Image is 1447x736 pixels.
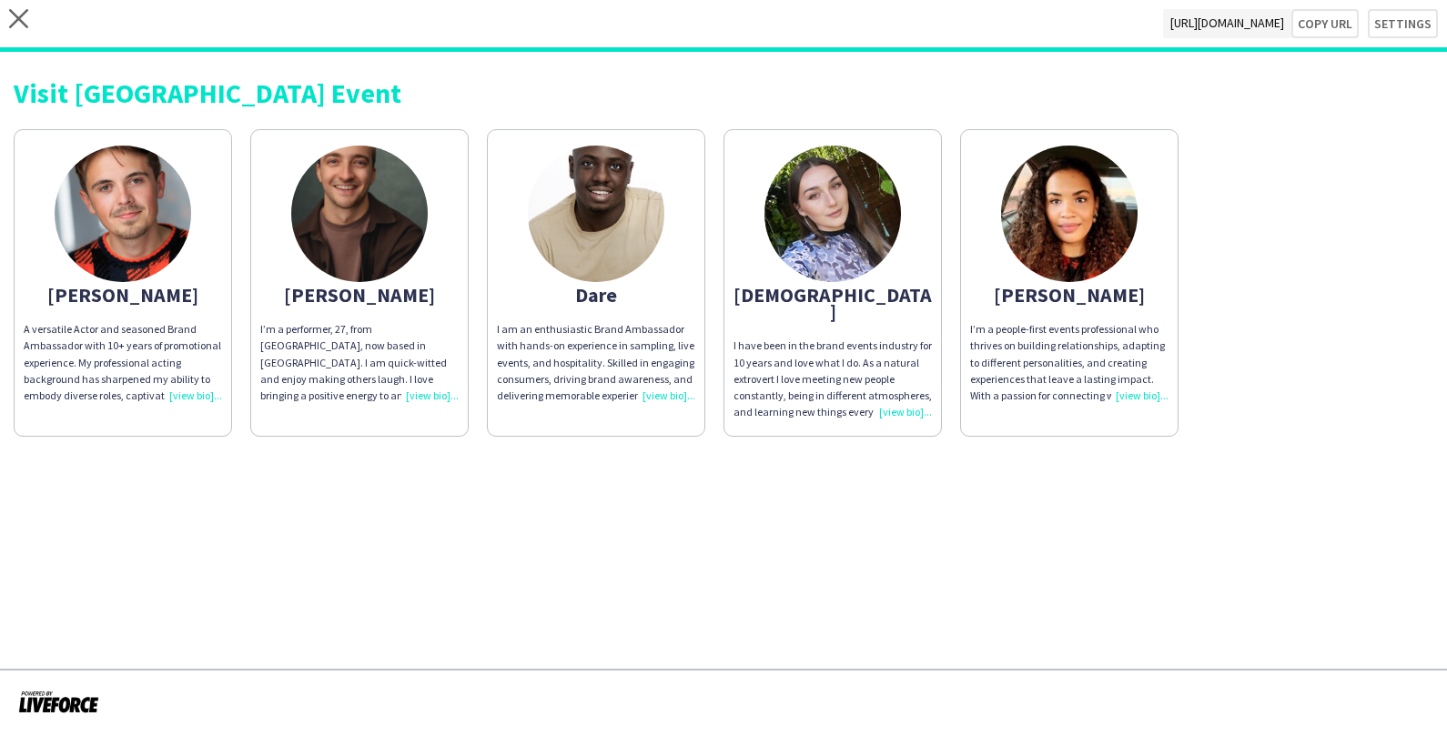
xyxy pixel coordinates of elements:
[260,322,456,485] span: I’m a performer, 27, from [GEOGRAPHIC_DATA], now based in [GEOGRAPHIC_DATA]. I am quick-witted an...
[260,287,459,303] div: [PERSON_NAME]
[14,79,1433,106] div: Visit [GEOGRAPHIC_DATA] Event
[24,287,222,303] div: [PERSON_NAME]
[764,146,901,282] img: thumb-5d49af4e12e41.jpg
[1291,9,1359,38] button: Copy url
[24,321,222,404] p: A versatile Actor and seasoned Brand Ambassador with 10+ years of promotional experience. My prof...
[1163,9,1291,38] span: [URL][DOMAIN_NAME]
[291,146,428,282] img: thumb-680911477c548.jpeg
[734,338,932,420] div: I have been in the brand events industry for 10 years and love what I do. As a natural extrovert ...
[528,146,664,282] img: thumb-65f44e080f0e9.jpg
[1001,146,1138,282] img: thumb-6829becdbad6c.jpeg
[497,287,695,303] div: Dare
[734,287,932,319] div: [DEMOGRAPHIC_DATA]
[970,321,1169,404] div: I’m a people-first events professional who thrives on building relationships, adapting to differe...
[1368,9,1438,38] button: Settings
[970,287,1169,303] div: [PERSON_NAME]
[497,321,695,404] p: I am an enthusiastic Brand Ambassador with hands-on experience in sampling, live events, and hosp...
[55,146,191,282] img: thumb-a09f3048-50e3-41d2-a9e6-cd409721d296.jpg
[18,689,99,714] img: Powered by Liveforce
